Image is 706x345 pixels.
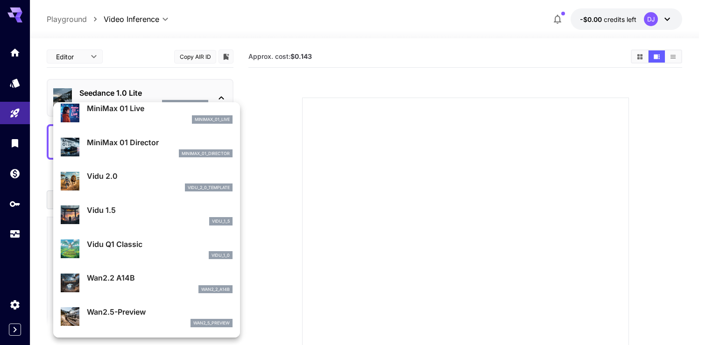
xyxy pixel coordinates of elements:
[195,116,230,123] p: minimax_01_live
[188,184,230,191] p: vidu_2_0_template
[193,320,230,326] p: wan2_5_preview
[87,137,233,148] p: MiniMax 01 Director
[61,303,233,331] div: Wan2.5-Previewwan2_5_preview
[87,239,233,250] p: Vidu Q1 Classic
[212,218,230,225] p: vidu_1_5
[87,204,233,216] p: Vidu 1.5
[87,103,233,114] p: MiniMax 01 Live
[61,235,233,263] div: Vidu Q1 Classicvidu_1_0
[61,268,233,297] div: Wan2.2 A14Bwan2_2_a14b
[182,150,230,157] p: minimax_01_director
[87,306,233,317] p: Wan2.5-Preview
[61,133,233,162] div: MiniMax 01 Directorminimax_01_director
[61,167,233,195] div: Vidu 2.0vidu_2_0_template
[201,286,230,293] p: wan2_2_a14b
[212,252,230,259] p: vidu_1_0
[87,170,233,182] p: Vidu 2.0
[61,99,233,127] div: MiniMax 01 Liveminimax_01_live
[87,272,233,283] p: Wan2.2 A14B
[61,201,233,229] div: Vidu 1.5vidu_1_5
